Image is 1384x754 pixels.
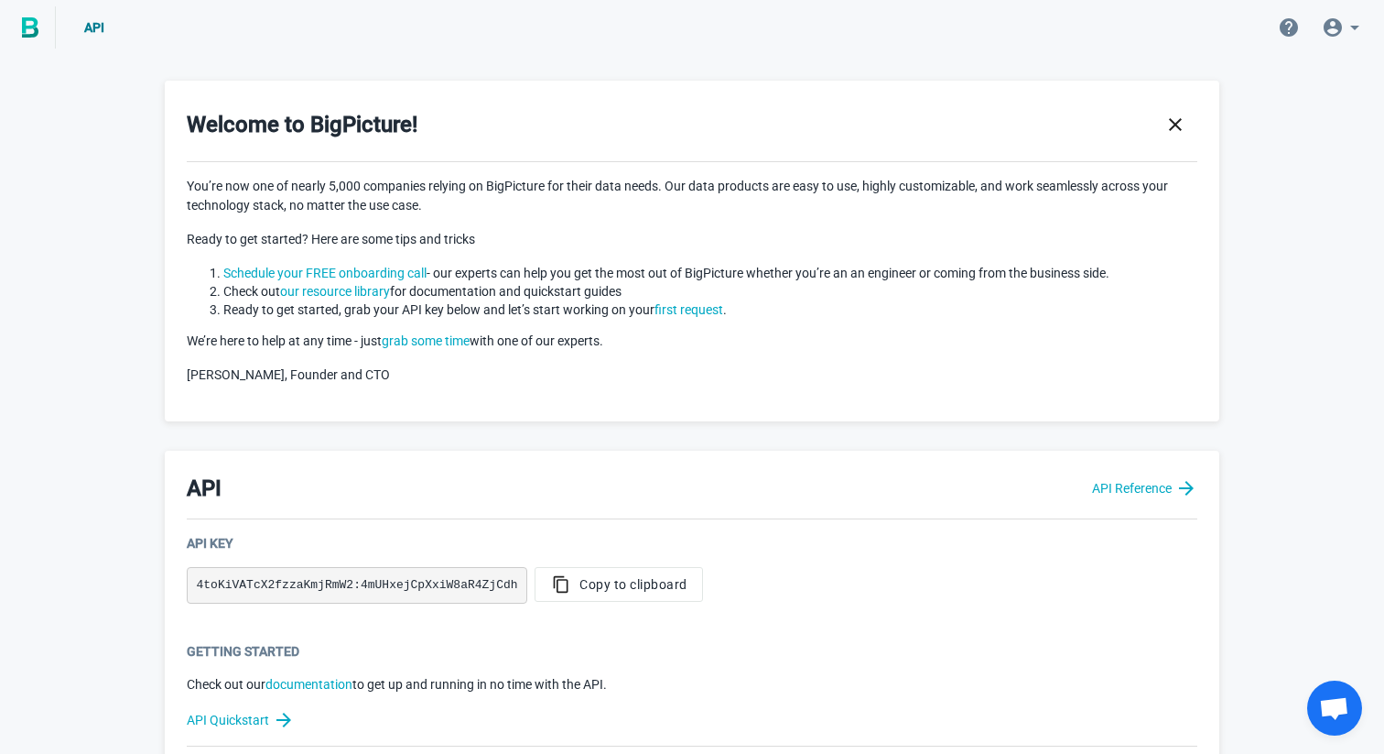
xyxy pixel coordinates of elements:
[187,230,1197,249] p: Ready to get started? Here are some tips and tricks
[1307,681,1362,736] div: Open chat
[265,677,352,692] a: documentation
[382,333,470,348] a: grab some time
[223,301,1197,319] li: Ready to get started, grab your API key below and let’s start working on your .
[223,282,1197,301] li: Check out for documentation and quickstart guides
[187,709,1197,731] a: API Quickstart
[187,642,1197,661] div: Getting Started
[280,284,390,299] a: our resource library
[550,575,687,594] span: Copy to clipboard
[223,264,1197,282] li: - our experts can help you get the most out of BigPicture whether you’re an an engineer or coming...
[22,17,38,38] img: BigPicture.io
[187,109,417,140] h3: Welcome to BigPicture!
[187,473,222,504] h3: API
[187,567,527,604] pre: 4toKiVATcX2fzzaKmjRmW2:4mUHxejCpXxiW8aR4ZjCdh
[654,302,723,317] a: first request
[187,675,1197,694] p: Check out our to get up and running in no time with the API.
[223,266,427,280] a: Schedule your FREE onboarding call
[84,20,104,35] span: API
[187,332,1197,351] p: We’re here to help at any time - just with one of our experts.
[535,567,703,602] button: Copy to clipboard
[1092,477,1197,499] a: API Reference
[187,177,1197,215] p: You’re now one of nearly 5,000 companies relying on BigPicture for their data needs. Our data pro...
[187,366,1197,385] p: [PERSON_NAME], Founder and CTO
[187,534,1197,552] div: API Key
